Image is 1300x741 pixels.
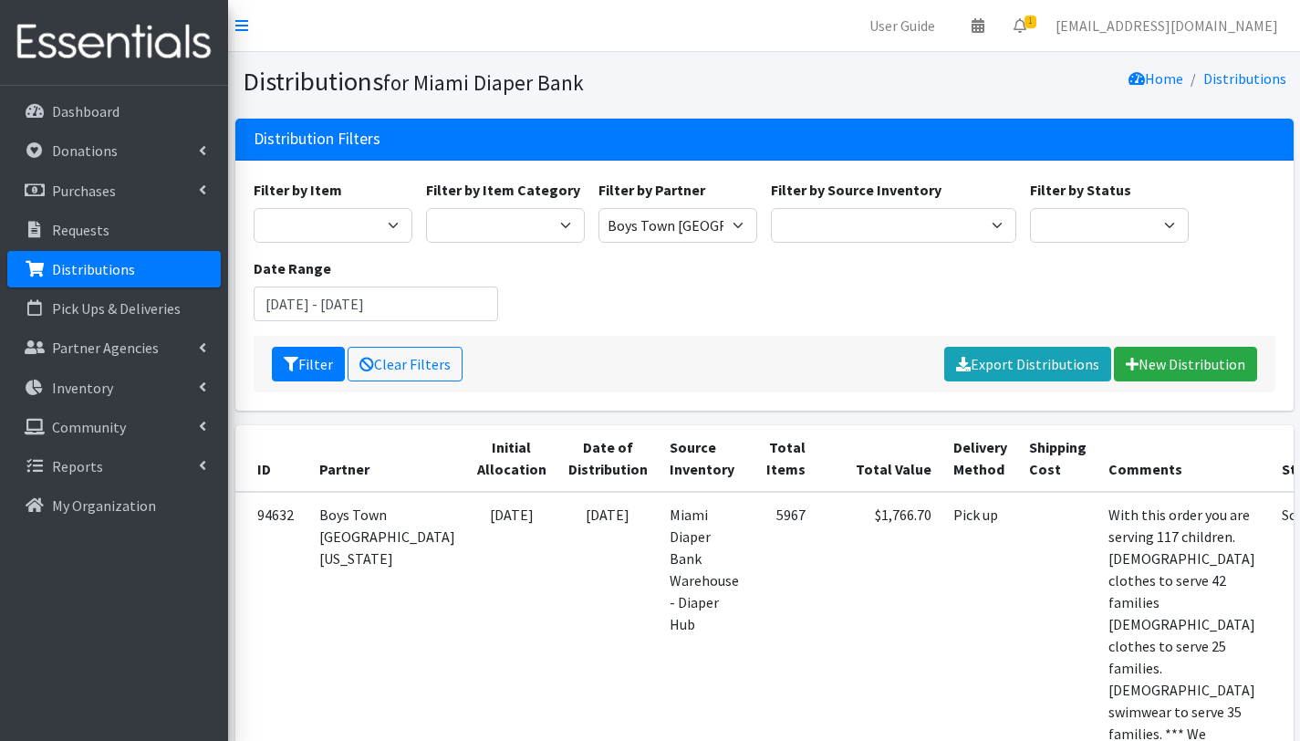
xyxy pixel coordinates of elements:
[598,179,705,201] label: Filter by Partner
[254,287,499,321] input: January 1, 2011 - December 31, 2011
[254,257,331,279] label: Date Range
[7,329,221,366] a: Partner Agencies
[52,182,116,200] p: Purchases
[7,251,221,287] a: Distributions
[7,290,221,327] a: Pick Ups & Deliveries
[52,457,103,475] p: Reports
[426,179,580,201] label: Filter by Item Category
[944,347,1111,381] a: Export Distributions
[52,221,109,239] p: Requests
[1041,7,1293,44] a: [EMAIL_ADDRESS][DOMAIN_NAME]
[7,132,221,169] a: Donations
[999,7,1041,44] a: 1
[7,12,221,73] img: HumanEssentials
[1030,179,1131,201] label: Filter by Status
[348,347,463,381] a: Clear Filters
[1203,69,1286,88] a: Distributions
[254,130,380,149] h3: Distribution Filters
[52,141,118,160] p: Donations
[1018,425,1097,492] th: Shipping Cost
[52,418,126,436] p: Community
[7,172,221,209] a: Purchases
[816,425,942,492] th: Total Value
[466,425,557,492] th: Initial Allocation
[1024,16,1036,28] span: 1
[1097,425,1271,492] th: Comments
[7,487,221,524] a: My Organization
[243,66,758,98] h1: Distributions
[383,69,584,96] small: for Miami Diaper Bank
[52,496,156,515] p: My Organization
[254,179,342,201] label: Filter by Item
[855,7,950,44] a: User Guide
[750,425,816,492] th: Total Items
[659,425,750,492] th: Source Inventory
[52,102,120,120] p: Dashboard
[235,425,308,492] th: ID
[52,299,181,318] p: Pick Ups & Deliveries
[308,425,466,492] th: Partner
[1128,69,1183,88] a: Home
[1114,347,1257,381] a: New Distribution
[272,347,345,381] button: Filter
[52,260,135,278] p: Distributions
[7,93,221,130] a: Dashboard
[7,409,221,445] a: Community
[7,212,221,248] a: Requests
[557,425,659,492] th: Date of Distribution
[942,425,1018,492] th: Delivery Method
[7,370,221,406] a: Inventory
[52,379,113,397] p: Inventory
[771,179,941,201] label: Filter by Source Inventory
[52,339,159,357] p: Partner Agencies
[7,448,221,485] a: Reports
